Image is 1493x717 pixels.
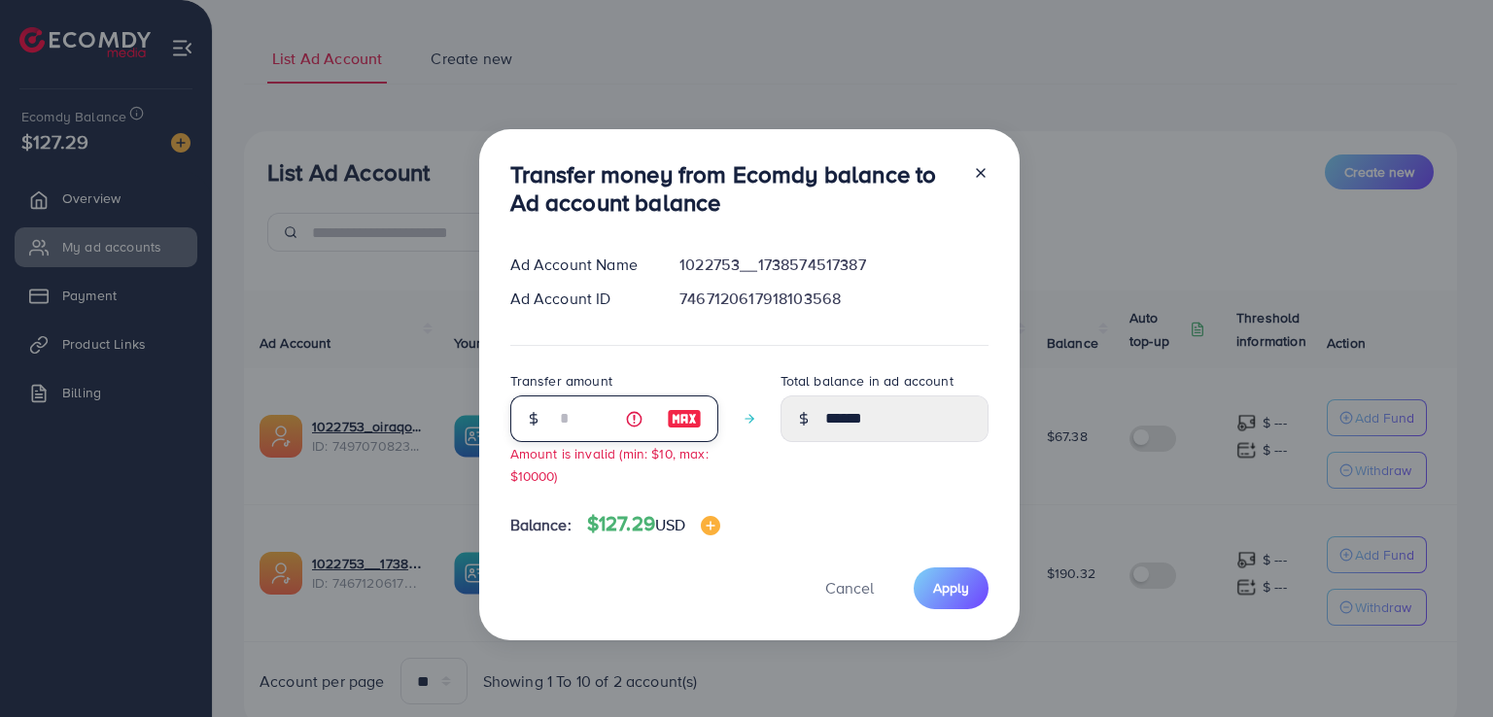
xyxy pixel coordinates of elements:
[510,514,572,536] span: Balance:
[664,288,1003,310] div: 7467120617918103568
[701,516,720,535] img: image
[801,567,898,609] button: Cancel
[510,160,957,217] h3: Transfer money from Ecomdy balance to Ad account balance
[781,371,954,391] label: Total balance in ad account
[587,512,721,536] h4: $127.29
[495,288,665,310] div: Ad Account ID
[914,567,989,609] button: Apply
[655,514,685,535] span: USD
[1410,630,1478,702] iframe: Chat
[510,444,709,485] small: Amount is invalid (min: $10, max: $10000)
[495,254,665,276] div: Ad Account Name
[664,254,1003,276] div: 1022753__1738574517387
[667,407,702,430] img: image
[510,371,612,391] label: Transfer amount
[825,577,874,598] span: Cancel
[933,578,969,597] span: Apply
